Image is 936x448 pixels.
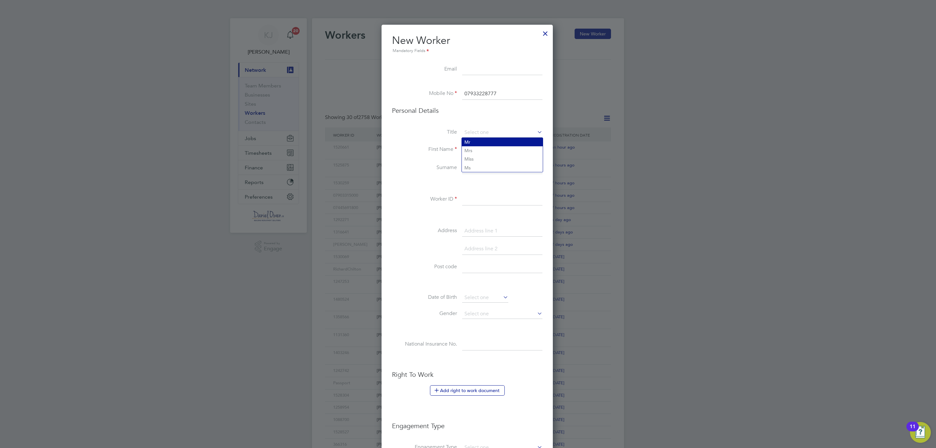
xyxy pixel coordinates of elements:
[392,34,542,55] h2: New Worker
[392,106,542,115] h3: Personal Details
[392,370,542,379] h3: Right To Work
[910,427,916,435] div: 11
[462,293,508,303] input: Select one
[392,164,457,171] label: Surname
[392,263,457,270] label: Post code
[462,164,543,172] li: Ms
[462,309,542,319] input: Select one
[392,294,457,301] label: Date of Birth
[462,146,543,155] li: Mrs
[462,155,543,163] li: Miss
[392,310,457,317] label: Gender
[392,227,457,234] label: Address
[462,138,543,146] li: Mr
[462,243,542,255] input: Address line 2
[430,385,505,396] button: Add right to work document
[462,128,542,138] input: Select one
[392,341,457,348] label: National Insurance No.
[392,47,542,55] div: Mandatory Fields
[462,225,542,237] input: Address line 1
[392,196,457,203] label: Worker ID
[910,422,931,443] button: Open Resource Center, 11 new notifications
[392,129,457,136] label: Title
[392,415,542,430] h3: Engagement Type
[392,90,457,97] label: Mobile No
[392,146,457,153] label: First Name
[392,66,457,72] label: Email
